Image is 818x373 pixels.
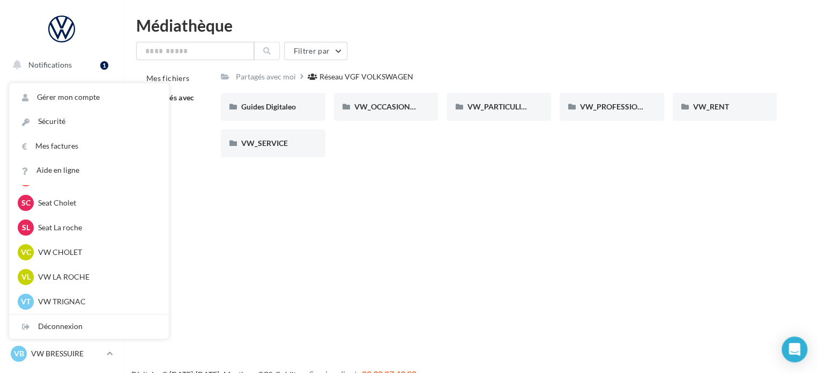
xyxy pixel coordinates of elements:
a: Contacts [6,188,117,210]
span: Partagés avec moi [146,93,195,113]
span: VL [21,272,31,282]
span: VW_OCCASIONS_GARANTIES [354,102,459,111]
span: Mes fichiers [146,74,189,83]
span: SL [22,222,30,233]
a: Sécurité [9,109,169,134]
div: Médiathèque [136,17,805,33]
a: Opérations [6,81,117,103]
button: Notifications 1 [6,54,113,76]
a: Médiathèque [6,215,117,237]
span: VW_SERVICE [241,138,288,148]
span: Notifications [28,60,72,69]
span: VT [21,296,31,307]
a: Visibilité en ligne [6,135,117,157]
a: Campagnes DataOnDemand [6,304,117,335]
span: Guides Digitaleo [241,102,296,111]
a: PLV et print personnalisable [6,268,117,299]
div: 1 [100,61,108,70]
button: Filtrer par [284,42,347,60]
div: Partagés avec moi [236,71,296,82]
a: Mes factures [9,134,169,158]
a: Campagnes [6,162,117,184]
p: VW CHOLET [38,247,156,258]
span: SC [21,198,31,208]
span: VW_RENT [693,102,729,111]
div: Open Intercom Messenger [782,337,807,362]
span: VW_PARTICULIERS [467,102,534,111]
p: VW BRESSUIRE [31,348,102,359]
span: VW_PROFESSIONNELS [580,102,661,111]
p: VW TRIGNAC [38,296,156,307]
div: Déconnexion [9,315,169,339]
p: Seat La roche [38,222,156,233]
a: Calendrier [6,242,117,264]
span: VB [14,348,24,359]
a: Boîte de réception45 [6,107,117,130]
div: Réseau VGF VOLKSWAGEN [319,71,413,82]
p: Seat Cholet [38,198,156,208]
a: Gérer mon compte [9,85,169,109]
a: VB VW BRESSUIRE [9,343,115,364]
a: Aide en ligne [9,158,169,182]
span: VC [21,247,31,258]
p: VW LA ROCHE [38,272,156,282]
